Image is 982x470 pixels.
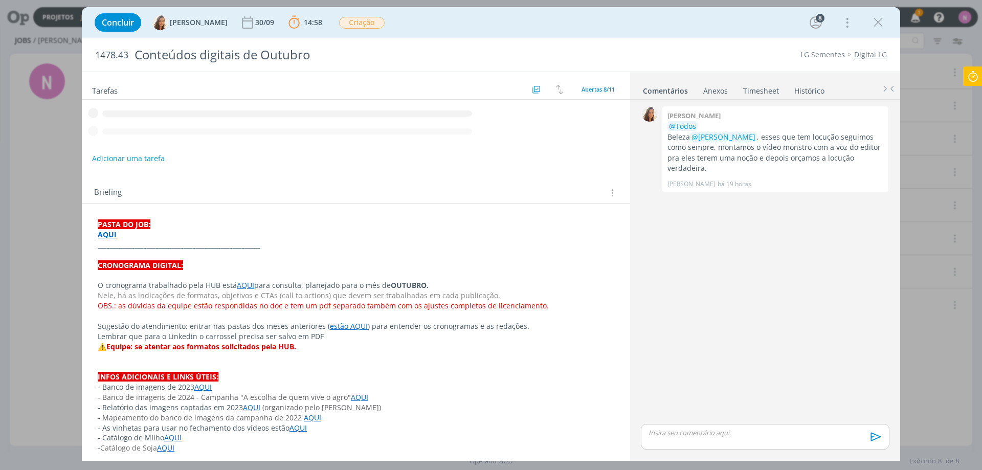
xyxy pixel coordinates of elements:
[339,17,385,29] span: Criação
[582,85,615,93] span: Abertas 8/11
[642,106,657,122] img: V
[718,180,751,189] span: há 19 horas
[262,402,381,412] span: (organizado pelo [PERSON_NAME])
[351,392,368,402] a: AQUI
[98,372,218,382] strong: INFOS ADICIONAIS E LINKS ÚTEIS:
[98,240,260,250] strong: _____________________________________________________
[98,301,549,310] span: OBS.: as dúvidas da equipe estão respondidas no doc e tem um pdf separado também com os ajustes c...
[98,413,304,422] span: - Mapeamento do banco de imagens da campanha de 2022
[642,81,688,96] a: Comentários
[286,14,325,31] button: 14:58
[330,321,368,331] a: estão AQUI
[391,280,429,290] strong: OUTUBRO.
[98,443,614,453] p: -
[98,321,614,331] p: Sugestão do atendimento: entrar nas pastas dos meses anteriores ( ) para entender os cronogramas ...
[92,149,165,168] button: Adicionar uma tarefa
[304,17,322,27] span: 14:58
[98,433,614,443] p: - Catálogo de MIlho
[703,86,728,96] div: Anexos
[82,7,900,461] div: dialog
[102,18,134,27] span: Concluir
[304,413,321,422] a: AQUI
[339,16,385,29] button: Criação
[94,186,122,199] span: Briefing
[743,81,779,96] a: Timesheet
[164,433,182,442] a: AQUI
[255,19,276,26] div: 30/09
[237,280,254,290] a: AQUI
[808,14,824,31] button: 8
[667,111,721,120] b: [PERSON_NAME]
[854,50,887,59] a: Digital LG
[130,42,553,68] div: Conteúdos digitais de Outubro
[243,402,260,412] a: AQUI
[691,132,755,142] span: @[PERSON_NAME]
[98,402,614,413] p: - Relatório das imagens captadas em 2023
[556,85,563,94] img: arrow-down-up.svg
[98,230,117,239] a: AQUI
[669,121,696,131] span: @Todos
[816,14,824,23] div: 8
[98,331,614,342] p: Lembrar que para o Linkedin o carrossel precisa ser salvo em PDF
[98,423,289,433] span: - As vinhetas para usar no fechamento dos vídeos estão
[667,132,883,174] p: Beleza , esses que tem locução seguimos como sempre, montamos o vídeo monstro com a voz do editor...
[98,342,296,351] strong: ⚠️Equipe: se atentar aos formatos solicitados pela HUB.
[98,219,150,229] strong: PASTA DO JOB:
[152,15,168,30] img: V
[794,81,825,96] a: Histórico
[667,180,716,189] p: [PERSON_NAME]
[98,280,614,290] p: O cronograma trabalhado pela HUB está para consulta, planejado para o mês de
[98,260,183,270] strong: CRONOGRAMA DIGITAL:
[194,382,212,392] a: AQUI
[157,443,174,453] a: AQUI
[100,443,157,453] span: Catálogo de Soja
[800,50,845,59] a: LG Sementes
[98,382,614,392] p: - Banco de imagens de 2023
[98,392,351,402] span: - Banco de imagens de 2024 - Campanha "A escolha de quem vive o agro"
[92,83,118,96] span: Tarefas
[170,19,228,26] span: [PERSON_NAME]
[95,50,128,61] span: 1478.43
[152,15,228,30] button: V[PERSON_NAME]
[98,290,500,300] span: Nele, há as indicações de formatos, objetivos e CTAs (call to actions) que devem ser trabalhadas ...
[95,13,141,32] button: Concluir
[289,423,307,433] a: AQUI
